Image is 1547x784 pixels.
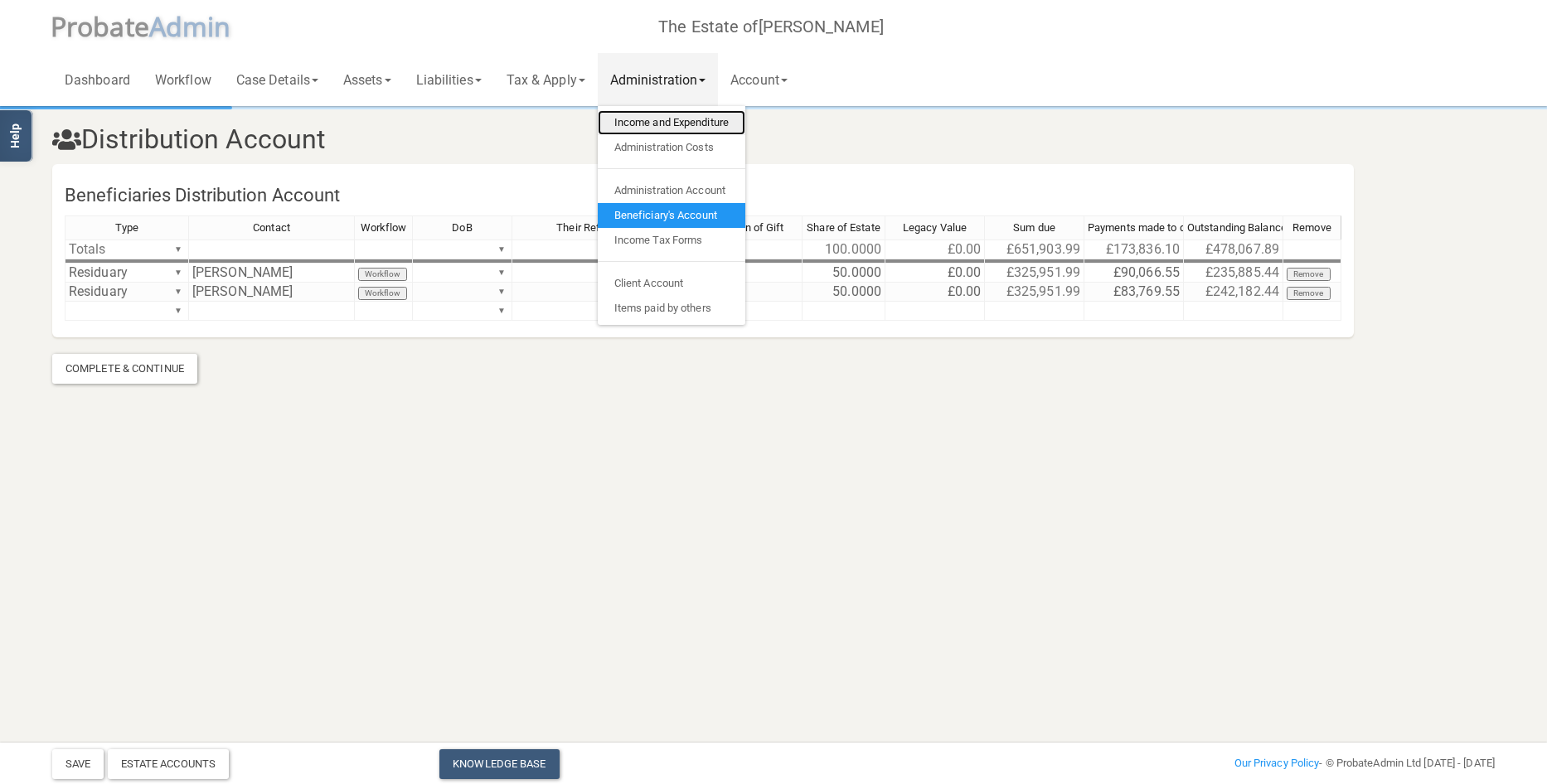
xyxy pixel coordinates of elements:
td: £651,903.99 [985,240,1084,259]
td: [PERSON_NAME] [189,264,355,283]
a: Income and Expenditure [598,110,745,135]
h3: Distribution Account [40,125,1507,154]
span: Workflow [361,221,407,234]
td: £478,067.89 [1184,240,1283,259]
td: £0.00 [885,264,985,283]
a: Income Tax Forms [598,228,745,253]
button: Remove [1287,287,1331,300]
div: Estate Accounts [108,749,230,779]
a: Assets [331,53,404,106]
td: £0.00 [885,240,985,259]
div: ▼ [495,302,508,319]
td: 50.0000 [803,283,885,302]
span: Remove [1292,221,1331,234]
a: Case Details [224,53,331,106]
td: £325,951.99 [985,264,1084,283]
div: ▼ [495,264,508,281]
span: Type [115,221,138,234]
span: Contact [253,221,290,234]
span: Sum due [1013,221,1055,234]
a: Beneficiary's Account [598,203,745,228]
td: £0.00 [885,283,985,302]
td: £235,885.44 [1184,264,1283,283]
button: Workflow [358,287,407,300]
td: 50.0000 [803,264,885,283]
td: £242,182.44 [1184,283,1283,302]
td: £83,769.55 [1084,283,1184,302]
a: Administration [598,53,718,106]
button: Workflow [358,268,407,281]
a: Administration Account [598,178,745,203]
td: Totals [65,240,189,259]
div: ▼ [495,240,508,258]
div: ▼ [172,240,185,258]
span: robate [66,8,149,44]
td: £325,951.99 [985,283,1084,302]
a: Dashboard [52,53,143,106]
a: Administration Costs [598,135,745,160]
a: Liabilities [404,53,494,106]
div: ▼ [172,264,185,281]
span: Legacy Value [903,221,967,234]
div: ▼ [495,283,508,300]
td: £173,836.10 [1084,240,1184,259]
button: Remove [1287,268,1331,281]
a: Items paid by others [598,296,745,321]
td: [PERSON_NAME] [189,283,355,302]
td: Residuary [65,283,189,302]
div: ▼ [172,283,185,300]
span: Payments made to date [1088,221,1200,234]
div: Complete & Continue [52,354,197,384]
span: Share of Estate [807,221,880,234]
span: P [51,8,149,44]
span: Their Reference [556,221,633,234]
span: dmin [166,8,230,44]
td: Residuary [65,264,189,283]
div: - © ProbateAdmin Ltd [DATE] - [DATE] [1018,753,1507,773]
a: Client Account [598,271,745,296]
a: Our Privacy Policy [1234,757,1320,769]
td: £90,066.55 [1084,264,1184,283]
span: Outstanding Balance [1187,221,1287,234]
a: Knowledge Base [439,749,559,779]
span: A [149,8,231,44]
button: Save [52,749,104,779]
a: Account [718,53,800,106]
a: Tax & Apply [494,53,598,106]
span: DoB [452,221,472,234]
div: ▼ [172,302,185,319]
a: Workflow [143,53,224,106]
td: 100.0000 [803,240,885,259]
h4: Beneficiaries Distribution Account [52,177,1379,215]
